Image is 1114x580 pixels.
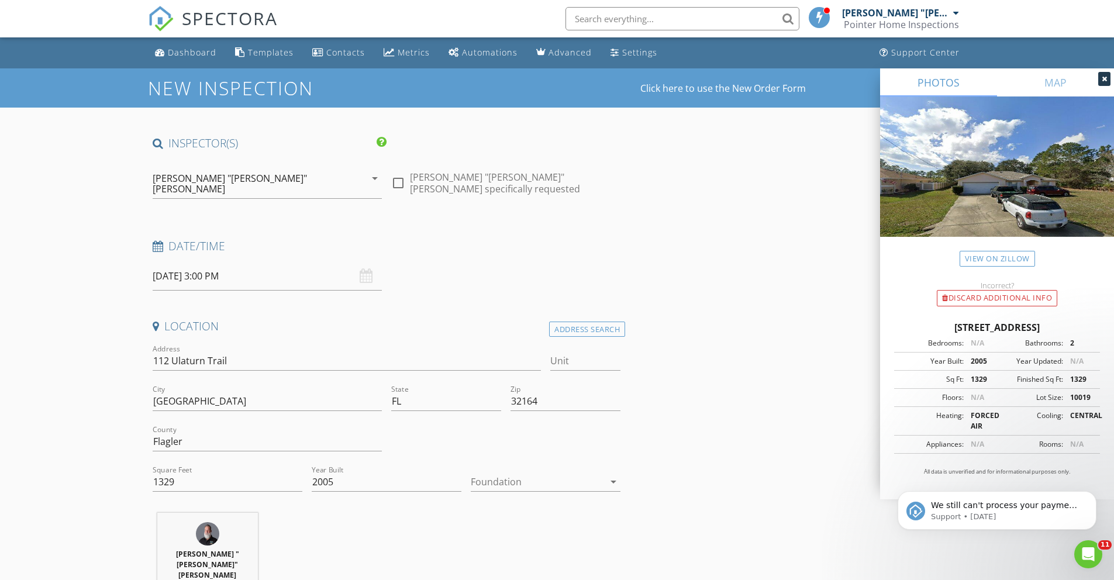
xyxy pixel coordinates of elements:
[971,439,984,449] span: N/A
[964,374,997,385] div: 1329
[891,47,960,58] div: Support Center
[148,16,278,40] a: SPECTORA
[1098,540,1112,550] span: 11
[964,410,997,431] div: FORCED AIR
[898,439,964,450] div: Appliances:
[880,68,997,96] a: PHOTOS
[150,42,221,64] a: Dashboard
[248,47,294,58] div: Templates
[379,42,434,64] a: Metrics
[148,6,174,32] img: The Best Home Inspection Software - Spectora
[875,42,964,64] a: Support Center
[1063,374,1096,385] div: 1329
[960,251,1035,267] a: View on Zillow
[898,410,964,431] div: Heating:
[898,374,964,385] div: Sq Ft:
[937,290,1057,306] div: Discard Additional info
[898,392,964,403] div: Floors:
[971,338,984,348] span: N/A
[230,42,298,64] a: Templates
[971,392,984,402] span: N/A
[1063,392,1096,403] div: 10019
[182,6,278,30] span: SPECTORA
[148,78,407,98] h1: New Inspection
[462,47,518,58] div: Automations
[368,171,382,185] i: arrow_drop_down
[176,549,239,580] strong: [PERSON_NAME] "[PERSON_NAME]" [PERSON_NAME]
[844,19,959,30] div: Pointer Home Inspections
[398,47,430,58] div: Metrics
[532,42,596,64] a: Advanced
[153,239,621,254] h4: Date/Time
[153,136,387,151] h4: INSPECTOR(S)
[997,68,1114,96] a: MAP
[997,374,1063,385] div: Finished Sq Ft:
[997,392,1063,403] div: Lot Size:
[153,173,344,194] div: [PERSON_NAME] "[PERSON_NAME]" [PERSON_NAME]
[622,47,657,58] div: Settings
[640,84,806,93] a: Click here to use the New Order Form
[964,356,997,367] div: 2005
[894,320,1100,334] div: [STREET_ADDRESS]
[549,47,592,58] div: Advanced
[606,475,620,489] i: arrow_drop_down
[606,42,662,64] a: Settings
[1070,439,1084,449] span: N/A
[444,42,522,64] a: Automations (Basic)
[880,96,1114,265] img: streetview
[549,322,625,337] div: Address Search
[997,439,1063,450] div: Rooms:
[997,410,1063,431] div: Cooling:
[153,262,382,291] input: Select date
[326,47,365,58] div: Contacts
[168,47,216,58] div: Dashboard
[880,467,1114,548] iframe: Intercom notifications message
[196,522,219,546] img: johnbrea22katz.jpg
[410,171,620,195] label: [PERSON_NAME] "[PERSON_NAME]" [PERSON_NAME] specifically requested
[565,7,799,30] input: Search everything...
[1074,540,1102,568] iframe: Intercom live chat
[153,319,621,334] h4: Location
[997,356,1063,367] div: Year Updated:
[880,281,1114,290] div: Incorrect?
[898,338,964,348] div: Bedrooms:
[1063,410,1096,431] div: CENTRAL
[1063,338,1096,348] div: 2
[997,338,1063,348] div: Bathrooms:
[1070,356,1084,366] span: N/A
[898,356,964,367] div: Year Built:
[842,7,950,19] div: [PERSON_NAME] "[PERSON_NAME]" [PERSON_NAME]
[308,42,370,64] a: Contacts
